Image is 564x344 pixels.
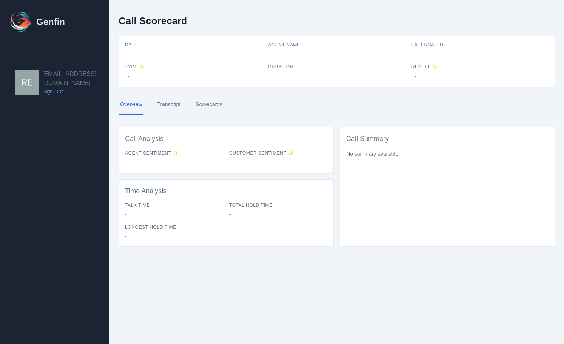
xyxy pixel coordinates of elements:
h3: Call Summary [346,133,549,144]
span: - [125,73,133,80]
span: - [411,73,419,80]
span: Type ✨ [125,64,262,70]
span: - [125,232,223,240]
span: - [125,50,262,58]
span: Agent Name [268,42,405,48]
span: Longest Hold Time [125,224,223,230]
span: Talk Time [125,202,223,208]
h1: Genfin [36,16,65,28]
span: Customer Sentiment ✨ [229,150,327,156]
nav: Tabs [119,95,555,115]
a: Scorecards [194,95,224,115]
span: Total Hold Time [229,202,327,208]
span: - [125,211,223,218]
h3: Time Analysis [125,186,327,196]
a: Overview [119,95,143,115]
span: - [229,159,237,166]
a: Transcript [156,95,182,115]
h2: [EMAIL_ADDRESS][DOMAIN_NAME] [42,70,109,88]
h2: Call Scorecard [119,15,187,26]
span: Date [125,42,262,48]
span: - [268,72,405,80]
span: - [125,159,133,166]
img: resqueda@aadirect.com [15,70,39,95]
a: Sign Out [42,88,109,95]
span: Agent Sentiment ✨ [125,150,223,156]
img: Logo [9,10,33,34]
h3: Call Analysis [125,133,327,144]
p: No summary available [346,150,549,158]
span: External ID [411,42,549,48]
span: Duration [268,64,405,70]
span: - [411,50,549,58]
span: - [229,211,327,218]
span: Result ✨ [411,64,549,70]
span: - [268,50,405,58]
